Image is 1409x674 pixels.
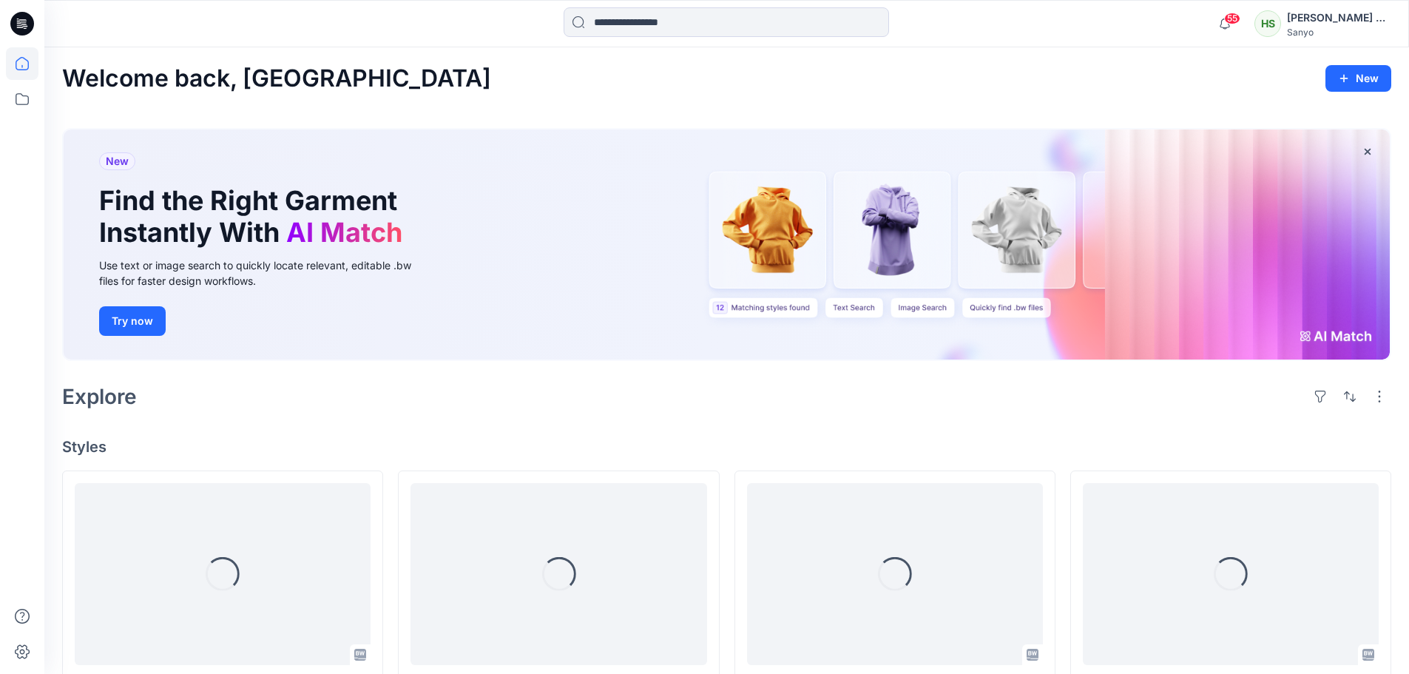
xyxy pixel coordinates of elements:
div: Sanyo [1287,27,1391,38]
span: AI Match [286,216,402,249]
div: Use text or image search to quickly locate relevant, editable .bw files for faster design workflows. [99,257,432,289]
h4: Styles [62,438,1391,456]
h2: Explore [62,385,137,408]
span: 55 [1224,13,1240,24]
span: New [106,152,129,170]
h1: Find the Right Garment Instantly With [99,185,410,249]
button: New [1325,65,1391,92]
button: Try now [99,306,166,336]
div: [PERSON_NAME] Seta [1287,9,1391,27]
div: HS [1254,10,1281,37]
h2: Welcome back, [GEOGRAPHIC_DATA] [62,65,491,92]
